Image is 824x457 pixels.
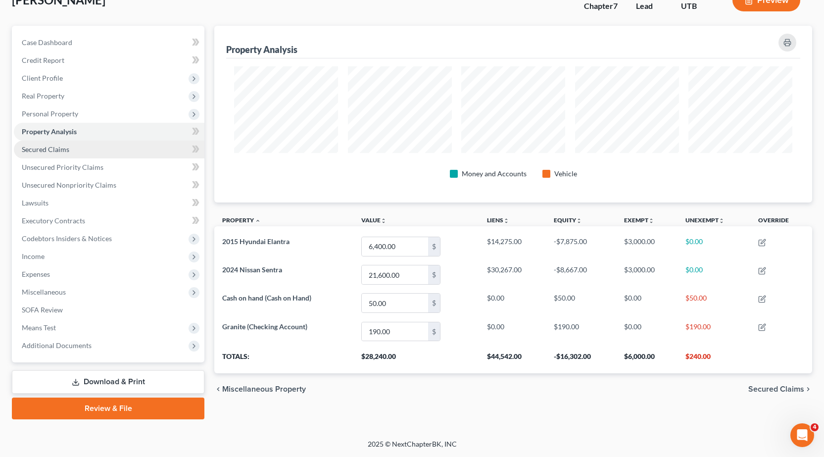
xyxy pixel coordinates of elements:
td: $0.00 [479,289,546,317]
input: 0.00 [362,237,428,256]
iframe: Intercom live chat [790,423,814,447]
td: -$8,667.00 [546,261,616,289]
span: Expenses [22,270,50,278]
td: $0.00 [678,232,750,260]
a: Property Analysis [14,123,204,141]
td: $190.00 [678,317,750,346]
a: Download & Print [12,370,204,394]
td: $0.00 [678,261,750,289]
div: 2025 © NextChapterBK, INC [130,439,694,457]
a: Property expand_less [222,216,261,224]
span: Cash on hand (Cash on Hand) [222,294,311,302]
td: -$7,875.00 [546,232,616,260]
input: 0.00 [362,294,428,312]
td: $0.00 [616,289,678,317]
a: SOFA Review [14,301,204,319]
th: $240.00 [678,346,750,373]
span: Executory Contracts [22,216,85,225]
div: Chapter [584,0,620,12]
span: SOFA Review [22,305,63,314]
i: unfold_more [381,218,387,224]
a: Liensunfold_more [487,216,509,224]
th: $44,542.00 [479,346,546,373]
span: 4 [811,423,819,431]
div: Lead [636,0,665,12]
a: Equityunfold_more [554,216,582,224]
i: unfold_more [576,218,582,224]
input: 0.00 [362,322,428,341]
span: Client Profile [22,74,63,82]
a: Case Dashboard [14,34,204,51]
td: $3,000.00 [616,261,678,289]
div: $ [428,237,440,256]
span: Property Analysis [22,127,77,136]
span: Unsecured Nonpriority Claims [22,181,116,189]
span: Unsecured Priority Claims [22,163,103,171]
th: Totals: [214,346,353,373]
div: $ [428,322,440,341]
span: Granite (Checking Account) [222,322,307,331]
i: unfold_more [503,218,509,224]
a: Secured Claims [14,141,204,158]
th: Override [750,210,812,233]
span: Real Property [22,92,64,100]
div: Vehicle [554,169,577,179]
div: Property Analysis [226,44,297,55]
span: 2024 Nissan Sentra [222,265,282,274]
td: $0.00 [479,317,546,346]
span: 7 [613,1,618,10]
td: $190.00 [546,317,616,346]
span: Means Test [22,323,56,332]
div: Money and Accounts [462,169,527,179]
td: $14,275.00 [479,232,546,260]
input: 0.00 [362,265,428,284]
a: Credit Report [14,51,204,69]
div: $ [428,265,440,284]
span: Secured Claims [22,145,69,153]
div: $ [428,294,440,312]
td: $30,267.00 [479,261,546,289]
button: chevron_left Miscellaneous Property [214,385,306,393]
a: Review & File [12,398,204,419]
i: unfold_more [648,218,654,224]
th: -$16,302.00 [546,346,616,373]
span: Lawsuits [22,199,48,207]
span: Miscellaneous Property [222,385,306,393]
a: Unsecured Nonpriority Claims [14,176,204,194]
i: expand_less [255,218,261,224]
a: Unsecured Priority Claims [14,158,204,176]
span: Case Dashboard [22,38,72,47]
a: Unexemptunfold_more [685,216,725,224]
span: Secured Claims [748,385,804,393]
span: 2015 Hyundai Elantra [222,237,290,246]
span: Codebtors Insiders & Notices [22,234,112,243]
span: Personal Property [22,109,78,118]
i: chevron_right [804,385,812,393]
span: Additional Documents [22,341,92,350]
td: $3,000.00 [616,232,678,260]
th: $6,000.00 [616,346,678,373]
a: Executory Contracts [14,212,204,230]
span: Income [22,252,45,260]
td: $0.00 [616,317,678,346]
i: unfold_more [719,218,725,224]
i: chevron_left [214,385,222,393]
a: Exemptunfold_more [624,216,654,224]
a: Valueunfold_more [361,216,387,224]
th: $28,240.00 [353,346,479,373]
span: Miscellaneous [22,288,66,296]
td: $50.00 [546,289,616,317]
span: Credit Report [22,56,64,64]
div: UTB [681,0,717,12]
a: Lawsuits [14,194,204,212]
button: Secured Claims chevron_right [748,385,812,393]
td: $50.00 [678,289,750,317]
